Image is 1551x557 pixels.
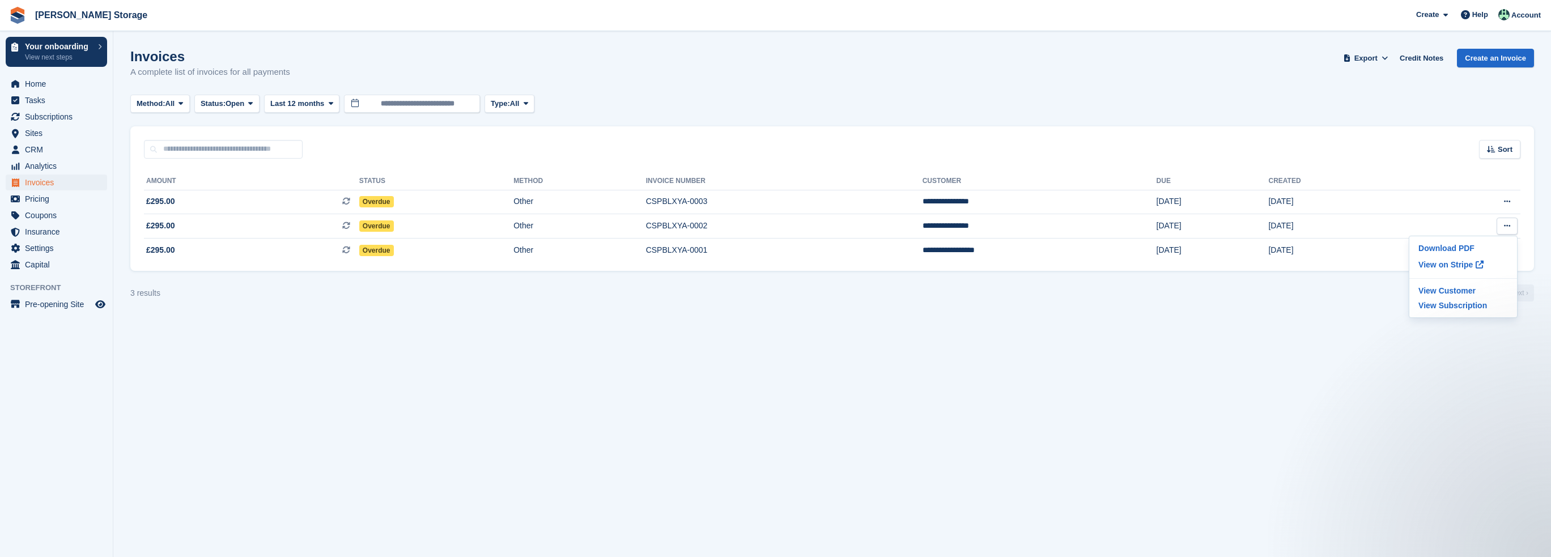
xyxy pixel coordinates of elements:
[513,190,645,214] td: Other
[94,297,107,311] a: Preview store
[9,7,26,24] img: stora-icon-8386f47178a22dfd0bd8f6a31ec36ba5ce8667c1dd55bd0f319d3a0aa187defe.svg
[6,257,107,273] a: menu
[130,49,290,64] h1: Invoices
[25,125,93,141] span: Sites
[1341,49,1391,67] button: Export
[359,172,513,190] th: Status
[491,98,510,109] span: Type:
[6,175,107,190] a: menu
[25,296,93,312] span: Pre-opening Site
[130,66,290,79] p: A complete list of invoices for all payments
[25,224,93,240] span: Insurance
[1268,172,1413,190] th: Created
[6,191,107,207] a: menu
[25,76,93,92] span: Home
[1157,214,1269,239] td: [DATE]
[25,142,93,158] span: CRM
[146,220,175,232] span: £295.00
[6,224,107,240] a: menu
[137,98,165,109] span: Method:
[1498,9,1510,20] img: Nicholas Pain
[201,98,226,109] span: Status:
[1395,49,1448,67] a: Credit Notes
[1414,283,1512,298] a: View Customer
[359,245,394,256] span: Overdue
[1414,256,1512,274] a: View on Stripe
[1268,190,1413,214] td: [DATE]
[359,220,394,232] span: Overdue
[6,92,107,108] a: menu
[25,207,93,223] span: Coupons
[646,214,923,239] td: CSPBLXYA-0002
[359,196,394,207] span: Overdue
[485,95,534,113] button: Type: All
[130,287,160,299] div: 3 results
[1268,238,1413,262] td: [DATE]
[1472,9,1488,20] span: Help
[1457,49,1534,67] a: Create an Invoice
[513,172,645,190] th: Method
[646,238,923,262] td: CSPBLXYA-0001
[510,98,520,109] span: All
[226,98,244,109] span: Open
[1354,53,1378,64] span: Export
[1157,190,1269,214] td: [DATE]
[6,158,107,174] a: menu
[270,98,324,109] span: Last 12 months
[25,158,93,174] span: Analytics
[1414,241,1512,256] a: Download PDF
[25,257,93,273] span: Capital
[513,238,645,262] td: Other
[10,282,113,294] span: Storefront
[264,95,339,113] button: Last 12 months
[1157,172,1269,190] th: Due
[130,95,190,113] button: Method: All
[31,6,152,24] a: [PERSON_NAME] Storage
[1416,9,1439,20] span: Create
[1268,214,1413,239] td: [DATE]
[146,244,175,256] span: £295.00
[144,172,359,190] th: Amount
[25,42,92,50] p: Your onboarding
[923,172,1157,190] th: Customer
[6,125,107,141] a: menu
[146,195,175,207] span: £295.00
[646,172,923,190] th: Invoice Number
[25,191,93,207] span: Pricing
[6,240,107,256] a: menu
[165,98,175,109] span: All
[25,92,93,108] span: Tasks
[646,190,923,214] td: CSPBLXYA-0003
[25,52,92,62] p: View next steps
[1414,298,1512,313] a: View Subscription
[1511,10,1541,21] span: Account
[6,207,107,223] a: menu
[6,296,107,312] a: menu
[6,76,107,92] a: menu
[25,240,93,256] span: Settings
[25,175,93,190] span: Invoices
[25,109,93,125] span: Subscriptions
[6,142,107,158] a: menu
[6,37,107,67] a: Your onboarding View next steps
[1157,238,1269,262] td: [DATE]
[194,95,260,113] button: Status: Open
[6,109,107,125] a: menu
[1505,284,1534,301] a: Next
[1498,144,1512,155] span: Sort
[513,214,645,239] td: Other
